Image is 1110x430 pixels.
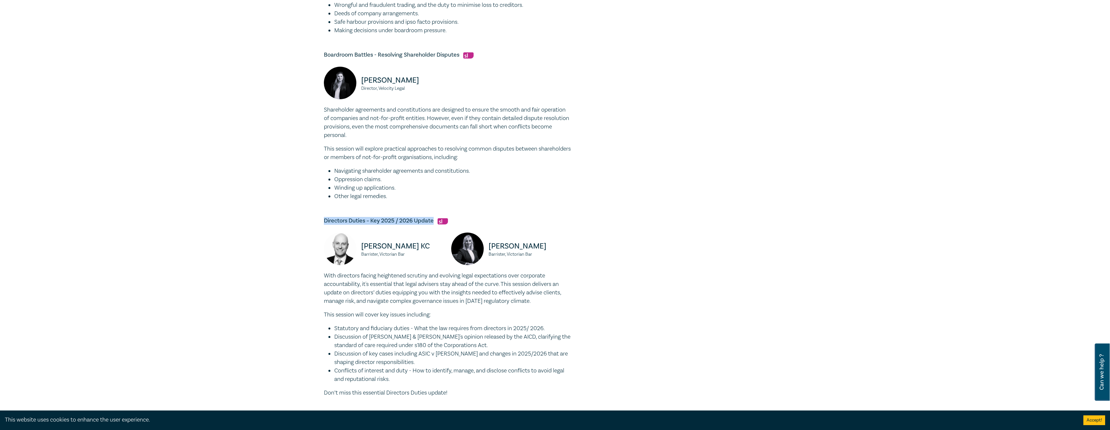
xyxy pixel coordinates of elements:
li: Wrongful and fraudulent trading, and the duty to minimise loss to creditors. [334,1,571,9]
p: This session will explore practical approaches to resolving common disputes between shareholders ... [324,145,571,162]
img: Substantive Law [463,52,474,59]
p: Don’t miss this essential Directors Duties update! [324,389,571,397]
h5: Boardroom Battles - Resolving Shareholder Disputes [324,51,571,59]
li: Conflicts of interest and duty - How to identify, manage, and disclose conflicts to avoid legal a... [334,367,571,383]
li: Winding up applications. [334,184,571,192]
li: Discussion of key cases including ASIC v [PERSON_NAME] and changes in 2025/2026 that are shaping ... [334,350,571,367]
p: Shareholder agreements and constitutions are designed to ensure the smooth and fair operation of ... [324,106,571,140]
button: Accept cookies [1083,415,1105,425]
p: [PERSON_NAME] KC [361,241,443,251]
li: Deeds of company arrangements. [334,9,571,18]
small: Barrister, Victorian Bar [489,252,571,257]
img: Panagiota Pisani [451,233,484,265]
p: With directors facing heightened scrutiny and evolving legal expectations over corporate accounta... [324,272,571,305]
div: This website uses cookies to enhance the user experience. [5,416,1074,424]
li: Oppression claims. [334,175,571,184]
img: Substantive Law [438,218,448,224]
li: Discussion of [PERSON_NAME] & [PERSON_NAME]'s opinion released by the AICD, clarifying the standa... [334,333,571,350]
p: [PERSON_NAME] [489,241,571,251]
h5: Directors Duties – Key 2025 / 2026 Update [324,217,571,225]
p: [PERSON_NAME] [361,75,443,86]
span: Can we help ? [1099,347,1105,397]
small: Director, Velocity Legal [361,86,443,91]
li: Navigating shareholder agreements and constitutions. [334,167,571,175]
li: Statutory and fiduciary duties - What the law requires from directors in 2025/ 2026. [334,324,571,333]
li: Other legal remedies. [334,192,571,201]
img: Jess Hill [324,67,356,99]
small: Barrister, Victorian Bar [361,252,443,257]
li: Safe harbour provisions and ipso facto provisions. [334,18,571,26]
p: This session will cover key issues including: [324,311,571,319]
li: Making decisions under boardroom pressure. [334,26,571,35]
img: Dr. Oren Bigos KC [324,233,356,265]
